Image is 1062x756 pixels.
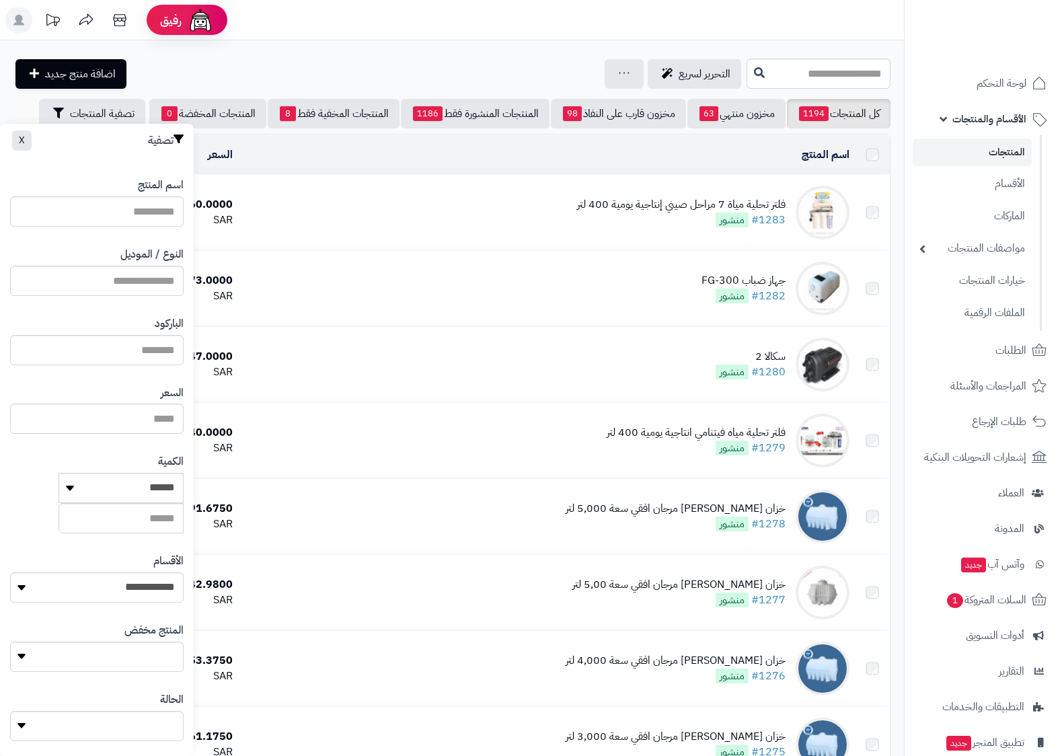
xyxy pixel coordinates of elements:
a: المراجعات والأسئلة [913,370,1054,402]
a: الطلبات [913,334,1054,367]
span: منشور [716,289,749,303]
a: التقارير [913,655,1054,687]
span: الأقسام والمنتجات [952,110,1026,128]
span: أدوات التسويق [966,626,1024,645]
span: رفيق [160,12,182,28]
span: المراجعات والأسئلة [950,377,1026,395]
span: المدونة [995,519,1024,538]
span: طلبات الإرجاع [972,412,1026,431]
label: اسم المنتج [138,178,184,193]
span: منشور [716,669,749,683]
span: السلات المتروكة [946,591,1026,609]
a: #1282 [751,288,786,304]
span: 63 [699,106,718,121]
a: اسم المنتج [802,147,849,163]
span: منشور [716,517,749,531]
label: الكمية [158,454,184,469]
span: منشور [716,593,749,607]
a: #1280 [751,364,786,380]
span: تطبيق المتجر [945,733,1024,752]
a: اضافة منتج جديد [15,59,126,89]
button: X [12,130,32,151]
img: خزان المهيدب مرجان افقي سعة 4,000 لتر [796,642,849,695]
span: منشور [716,213,749,227]
span: العملاء [998,484,1024,502]
a: #1279 [751,440,786,456]
span: التحرير لسريع [679,66,730,82]
span: 1186 [413,106,443,121]
a: المنتجات المخفضة0 [149,99,266,128]
a: الماركات [913,202,1032,231]
a: وآتس آبجديد [913,548,1054,580]
a: مخزون منتهي63 [687,99,786,128]
label: السعر [161,385,184,401]
a: السعر [208,147,233,163]
span: اضافة منتج جديد [45,66,116,82]
span: 1194 [799,106,829,121]
span: تصفية المنتجات [70,106,135,122]
span: منشور [716,441,749,455]
a: خيارات المنتجات [913,266,1032,295]
div: خزان [PERSON_NAME] مرجان افقي سعة 5,000 لتر [566,501,786,517]
img: فلتر تحلية مياه فيتنامي انتاجية يومية 400 لتر [796,414,849,467]
a: كل المنتجات1194 [787,99,890,128]
a: المنتجات المنشورة فقط1186 [401,99,549,128]
img: سكالا 2 [796,338,849,391]
img: فلتر تحلية مياة 7 مراحل صيني إنتاجية يومية 400 لتر [796,186,849,239]
a: #1283 [751,212,786,228]
a: السلات المتروكة1 [913,584,1054,616]
img: خزان المهيدب مرجان افقي سعة 5,00 لتر [796,566,849,619]
span: الطلبات [995,341,1026,360]
span: جديد [946,736,971,751]
span: جديد [961,558,986,572]
a: المدونة [913,513,1054,545]
div: خزان [PERSON_NAME] مرجان افقي سعة 3,000 لتر [566,729,786,745]
a: التحرير لسريع [648,59,741,89]
span: إشعارات التحويلات البنكية [924,448,1026,467]
a: لوحة التحكم [913,67,1054,100]
label: الأقسام [153,554,184,569]
a: المنتجات المخفية فقط8 [268,99,400,128]
button: تصفية المنتجات [39,99,145,128]
label: الحالة [160,692,184,708]
span: التطبيقات والخدمات [942,697,1024,716]
a: المنتجات [913,139,1032,166]
div: جهاز ضباب FG-300 [701,273,786,289]
span: X [19,133,25,147]
a: #1276 [751,668,786,684]
a: العملاء [913,477,1054,509]
span: 0 [161,106,178,121]
a: إشعارات التحويلات البنكية [913,441,1054,474]
span: 98 [563,106,582,121]
a: أدوات التسويق [913,619,1054,652]
span: وآتس آب [960,555,1024,574]
a: مواصفات المنتجات [913,234,1032,263]
label: الباركود [155,316,184,332]
img: جهاز ضباب FG-300 [796,262,849,315]
img: خزان المهيدب مرجان افقي سعة 5,000 لتر [796,490,849,543]
a: طلبات الإرجاع [913,406,1054,438]
div: فلتر تحلية مياه فيتنامي انتاجية يومية 400 لتر [607,425,786,441]
span: منشور [716,365,749,379]
div: فلتر تحلية مياة 7 مراحل صيني إنتاجية يومية 400 لتر [577,197,786,213]
span: 8 [280,106,296,121]
div: خزان [PERSON_NAME] مرجان افقي سعة 5,00 لتر [572,577,786,593]
div: خزان [PERSON_NAME] مرجان افقي سعة 4,000 لتر [566,653,786,669]
label: المنتج مخفض [124,623,184,638]
a: #1278 [751,516,786,532]
label: النوع / الموديل [120,247,184,262]
span: التقارير [999,662,1024,681]
a: الأقسام [913,169,1032,198]
h3: تصفية [148,134,184,147]
a: #1277 [751,592,786,608]
a: تحديثات المنصة [36,7,69,37]
a: مخزون قارب على النفاذ98 [551,99,686,128]
a: الملفات الرقمية [913,299,1032,328]
span: لوحة التحكم [977,74,1026,93]
img: ai-face.png [187,7,214,34]
a: التطبيقات والخدمات [913,691,1054,723]
div: سكالا 2 [716,349,786,365]
span: 1 [947,593,963,608]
